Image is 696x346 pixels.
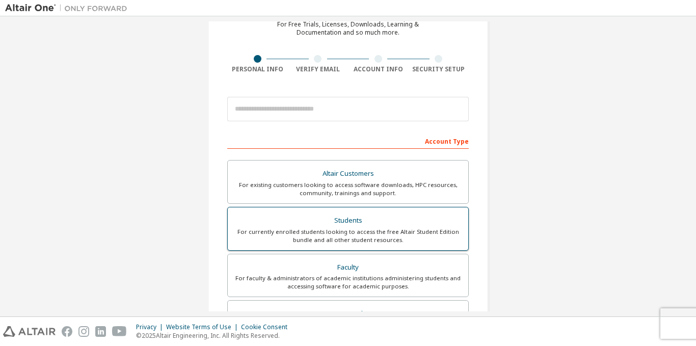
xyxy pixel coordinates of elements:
[112,326,127,337] img: youtube.svg
[227,65,288,73] div: Personal Info
[348,65,409,73] div: Account Info
[234,181,462,197] div: For existing customers looking to access software downloads, HPC resources, community, trainings ...
[234,167,462,181] div: Altair Customers
[234,214,462,228] div: Students
[234,307,462,321] div: Everyone else
[234,228,462,244] div: For currently enrolled students looking to access the free Altair Student Edition bundle and all ...
[277,20,419,37] div: For Free Trials, Licenses, Downloads, Learning & Documentation and so much more.
[227,132,469,149] div: Account Type
[234,260,462,275] div: Faculty
[3,326,56,337] img: altair_logo.svg
[95,326,106,337] img: linkedin.svg
[136,331,293,340] p: © 2025 Altair Engineering, Inc. All Rights Reserved.
[288,65,349,73] div: Verify Email
[136,323,166,331] div: Privacy
[234,274,462,290] div: For faculty & administrators of academic institutions administering students and accessing softwa...
[241,323,293,331] div: Cookie Consent
[62,326,72,337] img: facebook.svg
[5,3,132,13] img: Altair One
[166,323,241,331] div: Website Terms of Use
[409,65,469,73] div: Security Setup
[78,326,89,337] img: instagram.svg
